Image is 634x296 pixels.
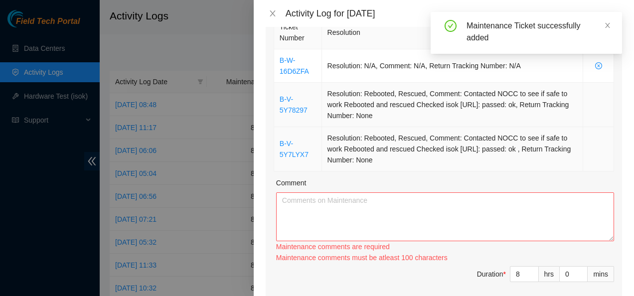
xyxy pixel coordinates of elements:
[276,192,614,241] textarea: Comment
[322,16,583,49] th: Resolution
[276,252,614,263] div: Maintenance comments must be atleast 100 characters
[286,8,622,19] div: Activity Log for [DATE]
[280,140,309,158] a: B-V-5Y7LYX7
[322,127,583,171] td: Resolution: Rebooted, Rescued, Comment: Contacted NOCC to see if safe to work Rebooted and rescue...
[269,9,277,17] span: close
[539,266,560,282] div: hrs
[445,20,457,32] span: check-circle
[274,16,322,49] th: Ticket Number
[280,56,309,75] a: B-W-16D6ZFA
[322,83,583,127] td: Resolution: Rebooted, Rescued, Comment: Contacted NOCC to see if safe to work Rebooted and rescue...
[477,269,506,280] div: Duration
[589,62,608,69] span: close-circle
[322,49,583,83] td: Resolution: N/A, Comment: N/A, Return Tracking Number: N/A
[280,95,308,114] a: B-V-5Y78297
[604,22,611,29] span: close
[266,9,280,18] button: Close
[467,20,610,44] div: Maintenance Ticket successfully added
[276,241,614,252] div: Maintenance comments are required
[588,266,614,282] div: mins
[276,177,307,188] label: Comment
